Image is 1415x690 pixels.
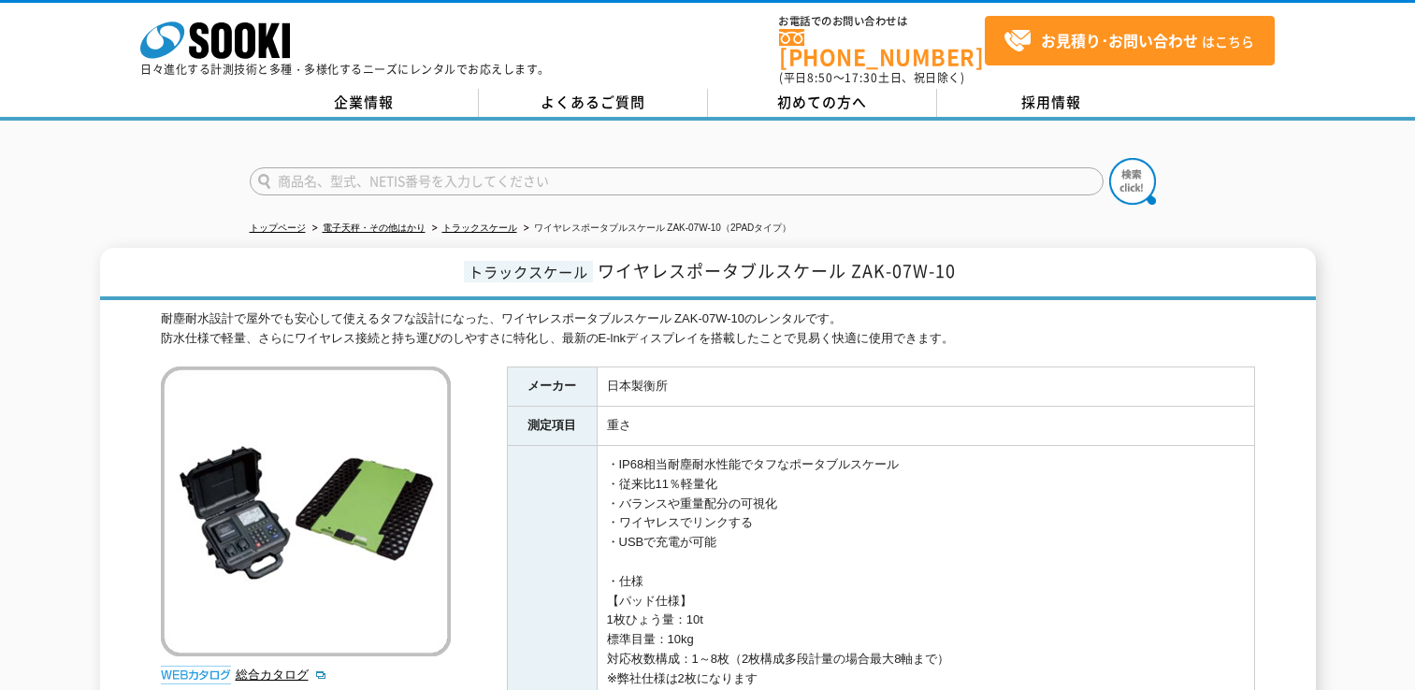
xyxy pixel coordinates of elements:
[236,668,327,682] a: 総合カタログ
[779,29,985,67] a: [PHONE_NUMBER]
[479,89,708,117] a: よくあるご質問
[777,92,867,112] span: 初めての方へ
[597,407,1254,446] td: 重さ
[161,309,1255,349] div: 耐塵耐水設計で屋外でも安心して使えるタフな設計になった、ワイヤレスポータブルスケール ZAK-07W-10のレンタルです。 防水仕様で軽量、さらにワイヤレス接続と持ち運びのしやすさに特化し、最新...
[507,407,597,446] th: 測定項目
[1109,158,1156,205] img: btn_search.png
[250,89,479,117] a: 企業情報
[140,64,550,75] p: 日々進化する計測技術と多種・多様化するニーズにレンタルでお応えします。
[708,89,937,117] a: 初めての方へ
[161,367,451,656] img: ワイヤレスポータブルスケール ZAK-07W-10（2PADタイプ）
[845,69,878,86] span: 17:30
[250,223,306,233] a: トップページ
[779,16,985,27] span: お電話でのお問い合わせは
[937,89,1166,117] a: 採用情報
[442,223,517,233] a: トラックスケール
[1041,29,1198,51] strong: お見積り･お問い合わせ
[779,69,964,86] span: (平日 ～ 土日、祝日除く)
[1003,27,1254,55] span: はこちら
[597,367,1254,407] td: 日本製衡所
[507,367,597,407] th: メーカー
[520,219,792,238] li: ワイヤレスポータブルスケール ZAK-07W-10（2PADタイプ）
[807,69,833,86] span: 8:50
[161,666,231,684] img: webカタログ
[250,167,1104,195] input: 商品名、型式、NETIS番号を入力してください
[323,223,426,233] a: 電子天秤・その他はかり
[985,16,1275,65] a: お見積り･お問い合わせはこちら
[598,258,956,283] span: ワイヤレスポータブルスケール ZAK-07W-10
[464,261,593,282] span: トラックスケール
